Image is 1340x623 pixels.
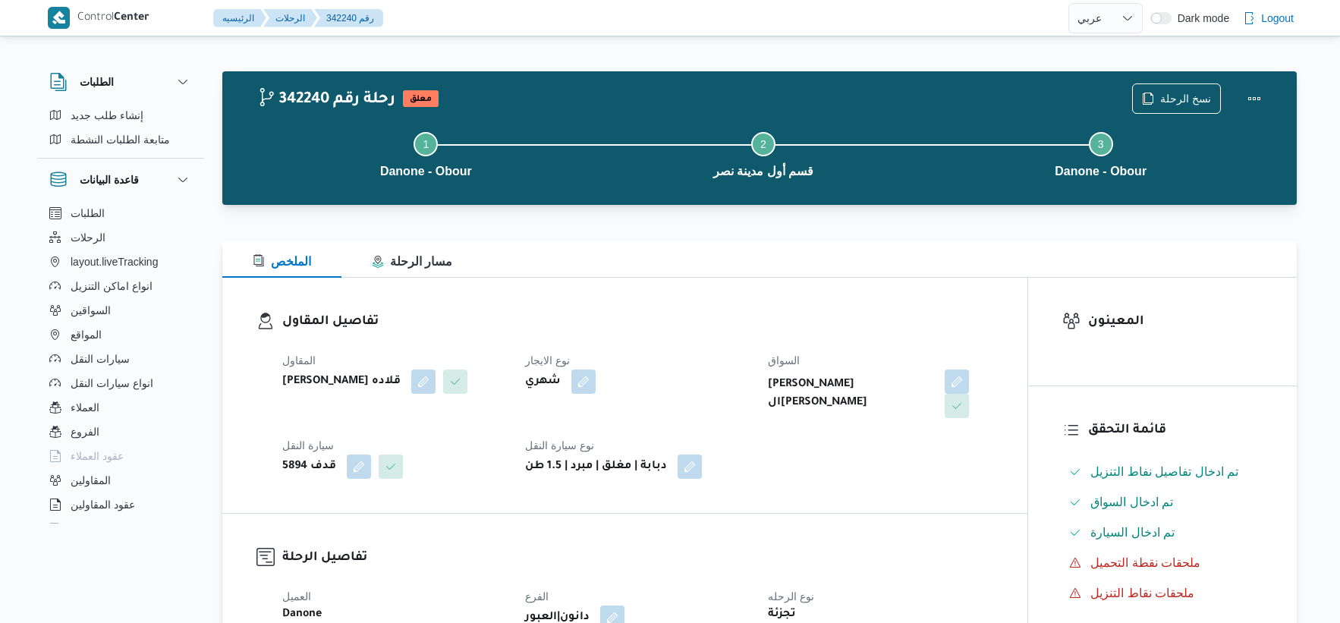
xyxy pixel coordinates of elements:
[257,90,395,110] h2: 342240 رحلة رقم
[768,590,814,603] span: نوع الرحله
[71,326,102,344] span: المواقع
[253,255,311,268] span: الملخص
[1063,581,1263,606] button: ملحقات نقاط التنزيل
[1088,312,1263,332] h3: المعينون
[760,138,766,150] span: 2
[525,590,549,603] span: الفرع
[213,9,266,27] button: الرئيسيه
[37,201,204,530] div: قاعدة البيانات
[43,274,198,298] button: انواع اماكن التنزيل
[1172,12,1229,24] span: Dark mode
[1090,465,1238,478] span: تم ادخال تفاصيل نفاط التنزيل
[43,225,198,250] button: الرحلات
[80,171,139,189] h3: قاعدة البيانات
[1090,554,1200,572] span: ملحقات نقطة التحميل
[43,395,198,420] button: العملاء
[71,496,135,514] span: عقود المقاولين
[71,131,170,149] span: متابعة الطلبات النشطة
[282,458,336,476] b: قدف 5894
[595,114,933,193] button: قسم أول مدينة نصر
[1090,524,1175,542] span: تم ادخال السيارة
[37,103,204,158] div: الطلبات
[282,373,401,391] b: [PERSON_NAME] قلاده
[282,590,311,603] span: العميل
[43,444,198,468] button: عقود العملاء
[282,312,993,332] h3: تفاصيل المقاول
[403,90,439,107] span: معلق
[263,9,317,27] button: الرحلات
[1090,587,1194,599] span: ملحقات نقاط التنزيل
[43,103,198,127] button: إنشاء طلب جديد
[768,354,800,367] span: السواق
[282,439,334,452] span: سيارة النقل
[43,250,198,274] button: layout.liveTracking
[1237,3,1300,33] button: Logout
[1132,83,1221,114] button: نسخ الرحلة
[71,204,105,222] span: الطلبات
[71,447,124,465] span: عقود العملاء
[372,255,452,268] span: مسار الرحلة
[1090,463,1238,481] span: تم ادخال تفاصيل نفاط التنزيل
[768,376,933,412] b: [PERSON_NAME] ال[PERSON_NAME]
[43,347,198,371] button: سيارات النقل
[43,468,198,492] button: المقاولين
[43,201,198,225] button: الطلبات
[1088,420,1263,441] h3: قائمة التحقق
[71,301,111,319] span: السواقين
[1063,460,1263,484] button: تم ادخال تفاصيل نفاط التنزيل
[1090,556,1200,569] span: ملحقات نقطة التحميل
[71,277,153,295] span: انواع اماكن التنزيل
[257,114,595,193] button: Danone - Obour
[43,492,198,517] button: عقود المقاولين
[71,423,99,441] span: الفروع
[71,398,99,417] span: العملاء
[282,354,316,367] span: المقاول
[71,253,158,271] span: layout.liveTracking
[1063,521,1263,545] button: تم ادخال السيارة
[49,73,192,91] button: الطلبات
[410,95,432,104] b: معلق
[1261,9,1294,27] span: Logout
[71,471,111,489] span: المقاولين
[525,373,561,391] b: شهري
[114,12,149,24] b: Center
[1090,584,1194,603] span: ملحقات نقاط التنزيل
[71,228,105,247] span: الرحلات
[71,374,153,392] span: انواع سيارات النقل
[80,73,114,91] h3: الطلبات
[525,439,594,452] span: نوع سيارة النقل
[43,517,198,541] button: اجهزة التليفون
[1098,138,1104,150] span: 3
[43,420,198,444] button: الفروع
[43,298,198,323] button: السواقين
[49,171,192,189] button: قاعدة البيانات
[1063,490,1263,514] button: تم ادخال السواق
[525,458,667,476] b: دبابة | مغلق | مبرد | 1.5 طن
[1063,551,1263,575] button: ملحقات نقطة التحميل
[43,371,198,395] button: انواع سيارات النقل
[380,162,472,181] span: Danone - Obour
[1160,90,1211,108] span: نسخ الرحلة
[71,106,143,124] span: إنشاء طلب جديد
[525,354,570,367] span: نوع الايجار
[1090,496,1173,508] span: تم ادخال السواق
[314,9,383,27] button: 342240 رقم
[1090,493,1173,511] span: تم ادخال السواق
[1090,526,1175,539] span: تم ادخال السيارة
[43,323,198,347] button: المواقع
[1055,162,1147,181] span: Danone - Obour
[71,350,130,368] span: سيارات النقل
[1239,83,1269,114] button: Actions
[15,562,64,608] iframe: chat widget
[713,162,813,181] span: قسم أول مدينة نصر
[423,138,429,150] span: 1
[71,520,134,538] span: اجهزة التليفون
[43,127,198,152] button: متابعة الطلبات النشطة
[932,114,1269,193] button: Danone - Obour
[282,548,993,568] h3: تفاصيل الرحلة
[48,7,70,29] img: X8yXhbKr1z7QwAAAABJRU5ErkJggg==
